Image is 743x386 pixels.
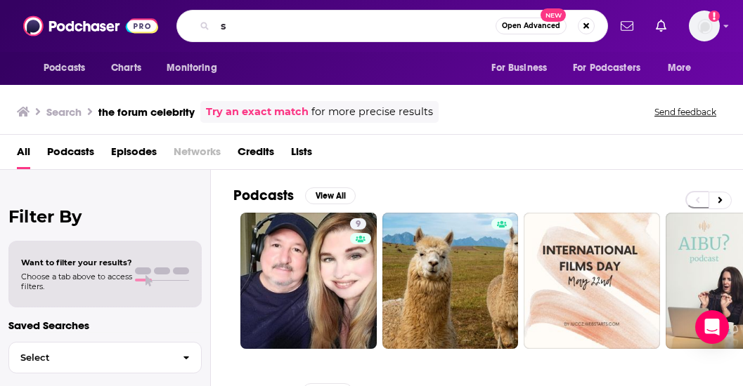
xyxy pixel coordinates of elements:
h2: Filter By [8,206,202,227]
button: Open AdvancedNew [496,18,567,34]
svg: Add a profile image [709,11,720,22]
a: Lists [291,140,312,169]
span: Monitoring [167,58,217,78]
img: User Profile [689,11,720,41]
button: open menu [482,55,564,81]
a: Podcasts [47,140,94,169]
div: Open Intercom Messenger [695,310,729,344]
span: More [668,58,692,78]
button: open menu [658,55,709,81]
span: For Podcasters [573,58,640,78]
button: Select [8,342,202,373]
a: Show notifications dropdown [650,14,672,38]
a: PodcastsView All [233,187,356,204]
button: View All [305,187,356,204]
a: Try an exact match [206,104,309,120]
span: 9 [356,218,361,232]
a: Episodes [111,140,157,169]
h3: Search [46,105,82,119]
span: Select [9,353,172,362]
a: Credits [238,140,274,169]
a: Charts [102,55,150,81]
a: 9 [240,213,377,349]
button: Send feedback [650,106,721,118]
span: Podcasts [44,58,85,78]
span: Open Advanced [502,22,560,29]
span: Logged in as AtriaBooks [689,11,720,41]
h3: the forum celebrity [98,105,195,119]
button: Show profile menu [689,11,720,41]
img: Podchaser - Follow, Share and Rate Podcasts [23,13,158,39]
span: Want to filter your results? [21,258,132,267]
span: Choose a tab above to access filters. [21,272,132,291]
p: Saved Searches [8,319,202,332]
input: Search podcasts, credits, & more... [215,15,496,37]
span: for more precise results [311,104,433,120]
span: Networks [174,140,221,169]
a: Show notifications dropdown [615,14,639,38]
button: open menu [564,55,661,81]
span: For Business [491,58,547,78]
button: open menu [157,55,235,81]
button: open menu [34,55,103,81]
div: Search podcasts, credits, & more... [176,10,608,42]
a: All [17,140,30,169]
a: 9 [350,218,366,229]
span: Charts [111,58,141,78]
h2: Podcasts [233,187,294,204]
span: New [541,8,566,22]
